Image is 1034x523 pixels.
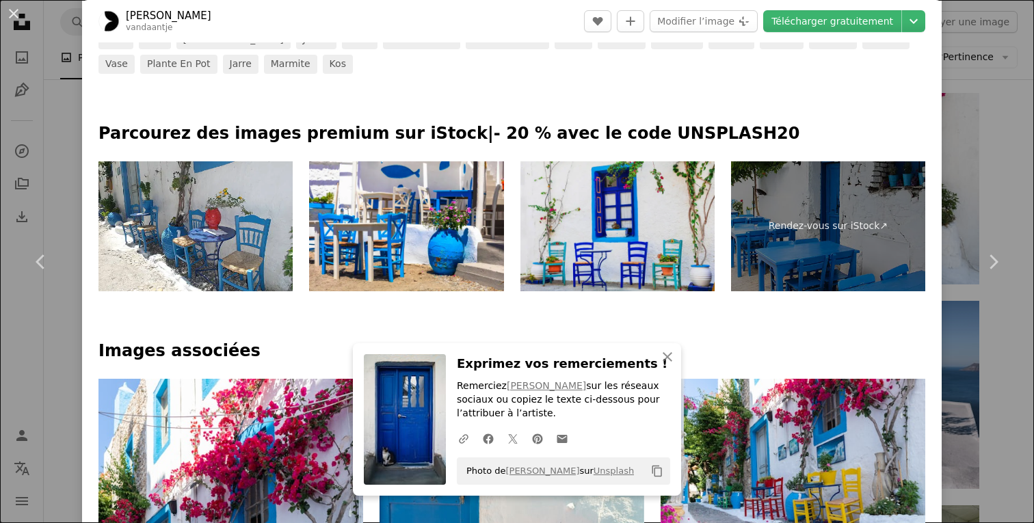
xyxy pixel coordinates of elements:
[98,55,135,74] a: vase
[98,161,293,291] img: Tables et chaises
[98,340,925,362] h4: Images associées
[223,55,258,74] a: jarre
[98,10,120,32] img: Accéder au profil de Danielle Suijkerbuijk
[126,9,211,23] a: [PERSON_NAME]
[902,10,925,32] button: Choisissez la taille de téléchargement
[550,425,574,452] a: Partager par mail
[617,10,644,32] button: Ajouter à la collection
[507,380,586,391] a: [PERSON_NAME]
[594,466,634,476] a: Unsplash
[763,10,901,32] a: Télécharger gratuitement
[323,55,353,74] a: Kos
[264,55,317,74] a: marmite
[731,161,925,291] a: Rendez-vous sur iStock↗
[476,425,501,452] a: Partagez-leFacebook
[520,161,715,291] img: Série Grèce traditionnelle - chaises en bois dans de petites tavernes de rue. Île de Kos
[126,23,173,32] a: vandaantje
[661,460,925,472] a: une table et des chaises à l’extérieur
[505,466,579,476] a: [PERSON_NAME]
[646,459,669,483] button: Copier dans le presse-papier
[525,425,550,452] a: Partagez-lePinterest
[98,123,925,145] p: Parcourez des images premium sur iStock | - 20 % avec le code UNSPLASH20
[650,10,758,32] button: Modifier l’image
[501,425,525,452] a: Partagez-leTwitter
[584,10,611,32] button: J’aime
[460,460,634,482] span: Photo de sur
[140,55,217,74] a: plante en pot
[457,354,670,374] h3: Exprimez vos remerciements !
[309,161,503,291] img: Taverne grecque traditionnelle dans le côté de la plage avec des chaises bleues typiques. Astypal...
[952,196,1034,327] a: Suivant
[457,379,670,420] p: Remerciez sur les réseaux sociaux ou copiez le texte ci-dessous pour l’attribuer à l’artiste.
